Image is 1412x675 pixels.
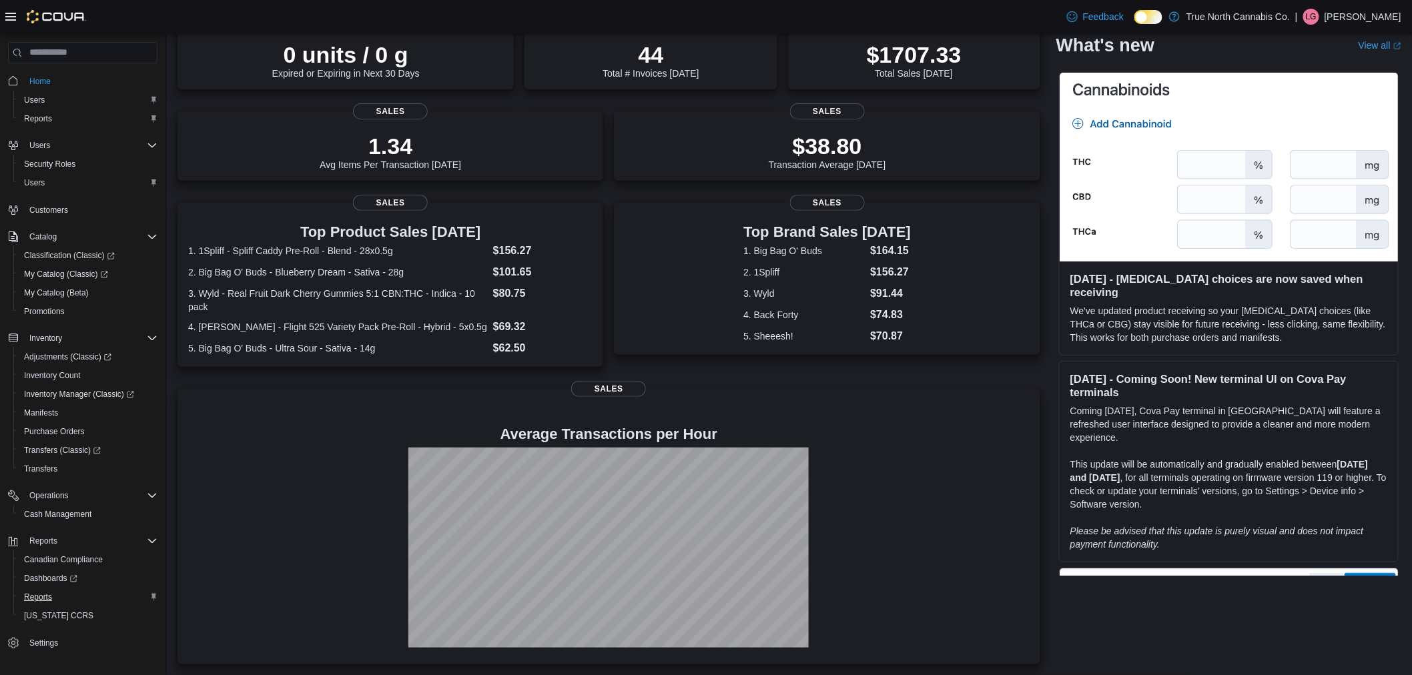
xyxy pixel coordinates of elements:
a: Transfers (Classic) [19,442,106,458]
span: Transfers (Classic) [24,445,101,456]
span: Sales [571,381,646,397]
span: Classification (Classic) [19,247,157,263]
dd: $156.27 [493,243,593,259]
span: Manifests [24,408,58,418]
h3: Top Brand Sales [DATE] [743,224,911,240]
span: Inventory [29,333,62,344]
div: Expired or Expiring in Next 30 Days [272,41,420,79]
span: Inventory Manager (Classic) [24,389,134,400]
span: LG [1306,9,1317,25]
button: Reports [3,532,163,550]
dt: 4. Back Forty [743,308,865,321]
a: Dashboards [19,570,83,586]
dd: $62.50 [493,340,593,356]
nav: Complex example [8,66,157,667]
dt: 1. 1Spliff - Spliff Caddy Pre-Roll - Blend - 28x0.5g [188,244,488,257]
p: | [1295,9,1298,25]
span: Canadian Compliance [19,552,157,568]
input: Dark Mode [1134,10,1162,24]
span: Users [19,175,157,191]
a: Inventory Count [19,368,86,384]
a: View allExternal link [1359,40,1401,51]
dd: $91.44 [870,285,911,301]
a: Users [19,175,50,191]
button: Settings [3,633,163,652]
span: Feedback [1083,10,1124,23]
a: Inventory Manager (Classic) [13,385,163,404]
span: Reports [24,113,52,124]
dd: $101.65 [493,264,593,280]
span: Reports [24,533,157,549]
a: Reports [19,111,57,127]
dt: 4. [PERSON_NAME] - Flight 525 Variety Pack Pre-Roll - Hybrid - 5x0.5g [188,320,488,333]
span: Users [24,95,45,105]
span: Inventory Count [24,370,81,381]
span: My Catalog (Classic) [24,269,108,279]
a: Users [19,92,50,108]
span: Catalog [29,231,57,242]
h3: [DATE] - [MEDICAL_DATA] choices are now saved when receiving [1070,272,1387,299]
span: Inventory Count [19,368,157,384]
div: Total # Invoices [DATE] [603,41,699,79]
span: Reports [24,592,52,602]
p: $1707.33 [867,41,962,68]
span: Customers [29,205,68,215]
p: Coming [DATE], Cova Pay terminal in [GEOGRAPHIC_DATA] will feature a refreshed user interface des... [1070,404,1387,444]
a: Transfers [19,461,63,477]
span: Transfers (Classic) [19,442,157,458]
dt: 3. Wyld [743,287,865,300]
a: My Catalog (Beta) [19,285,94,301]
button: Users [13,91,163,109]
span: Home [29,76,51,87]
a: Security Roles [19,156,81,172]
button: Catalog [24,229,62,245]
p: True North Cannabis Co. [1186,9,1290,25]
span: Cash Management [19,506,157,522]
a: Manifests [19,405,63,421]
span: Adjustments (Classic) [24,352,111,362]
span: Promotions [19,303,157,319]
span: Sales [353,195,428,211]
button: My Catalog (Beta) [13,283,163,302]
span: Sales [790,195,865,211]
img: Cova [27,10,86,23]
dt: 5. Big Bag O' Buds - Ultra Sour - Sativa - 14g [188,342,488,355]
dd: $156.27 [870,264,911,280]
span: Purchase Orders [19,424,157,440]
dt: 2. Big Bag O' Buds - Blueberry Dream - Sativa - 28g [188,265,488,279]
button: Home [3,71,163,91]
svg: External link [1393,42,1401,50]
span: Purchase Orders [24,426,85,437]
span: Classification (Classic) [24,250,115,261]
span: Security Roles [19,156,157,172]
a: Inventory Manager (Classic) [19,386,139,402]
button: Users [3,136,163,155]
button: Inventory [24,330,67,346]
a: My Catalog (Classic) [13,265,163,283]
p: 1.34 [320,133,461,159]
span: Inventory Manager (Classic) [19,386,157,402]
button: Purchase Orders [13,422,163,441]
button: Inventory Count [13,366,163,385]
button: Reports [24,533,63,549]
span: Sales [353,103,428,119]
h4: Average Transactions per Hour [188,426,1030,442]
span: My Catalog (Beta) [24,287,89,298]
span: Washington CCRS [19,608,157,624]
span: Dashboards [19,570,157,586]
button: Catalog [3,227,163,246]
span: Settings [29,638,58,648]
span: My Catalog (Beta) [19,285,157,301]
span: Users [29,140,50,151]
a: Promotions [19,303,70,319]
button: Reports [13,109,163,128]
a: Adjustments (Classic) [19,349,117,365]
div: Total Sales [DATE] [867,41,962,79]
span: Inventory [24,330,157,346]
span: Dark Mode [1134,24,1135,25]
button: Users [13,173,163,192]
span: Users [19,92,157,108]
a: Classification (Classic) [19,247,120,263]
dd: $74.83 [870,307,911,323]
dd: $80.75 [493,285,593,301]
